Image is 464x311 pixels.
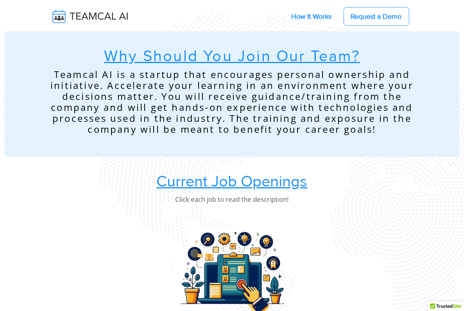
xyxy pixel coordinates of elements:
p: Click each job to read the description! [5,194,459,205]
p: Teamcal AI is a startup that encourages personal ownership and initiative. Accelerate your learni... [44,69,420,135]
h1: Why Should You Join Our Team? [44,47,420,66]
a: How It Works [284,8,340,25]
u: Current Job Openings [157,172,308,191]
a: Request a Demo [344,7,409,26]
